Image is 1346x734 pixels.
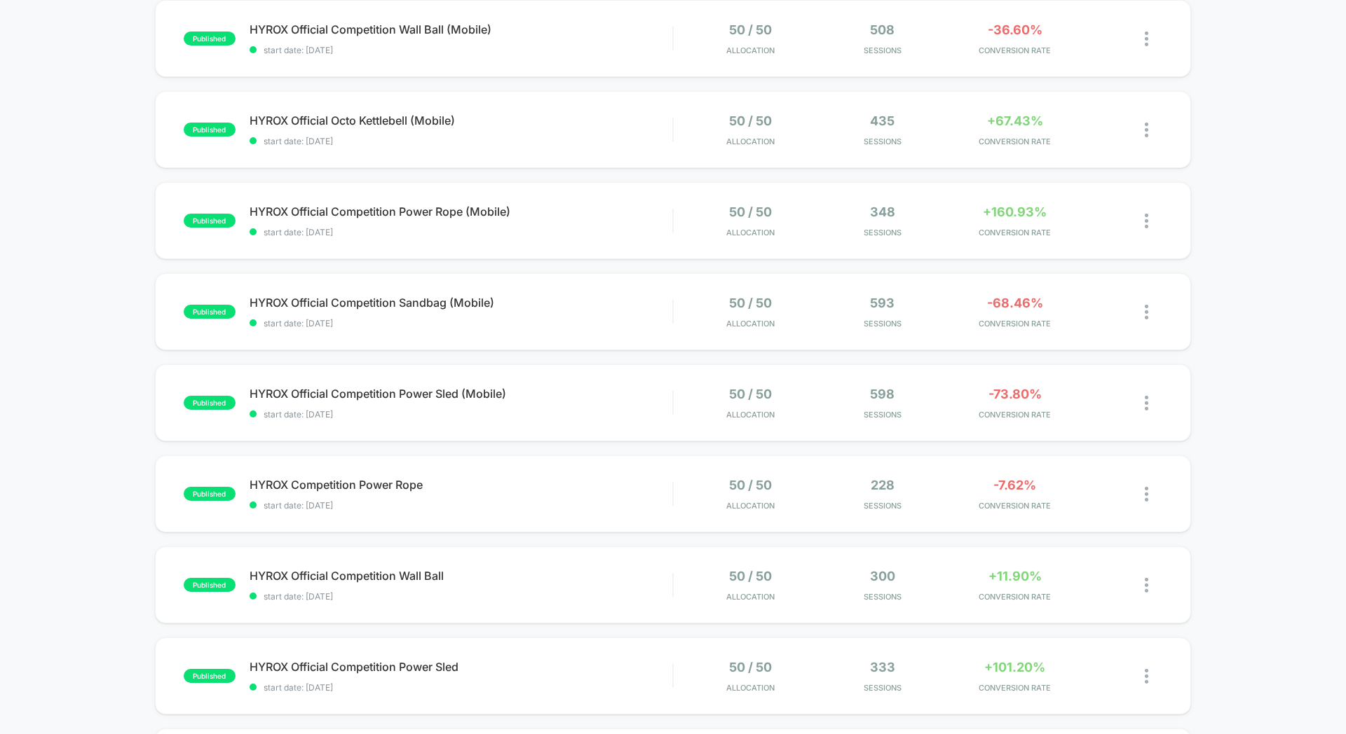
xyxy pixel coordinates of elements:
[250,409,672,420] span: start date: [DATE]
[250,478,672,492] span: HYROX Competition Power Rope
[870,22,895,37] span: 508
[987,113,1043,128] span: +67.43%
[726,46,775,55] span: Allocation
[729,387,772,401] span: 50 / 50
[870,569,895,583] span: 300
[250,682,672,693] span: start date: [DATE]
[184,578,236,592] span: published
[952,501,1078,511] span: CONVERSION RATE
[729,205,772,219] span: 50 / 50
[250,45,672,55] span: start date: [DATE]
[726,592,775,602] span: Allocation
[820,137,946,146] span: Sessions
[250,591,672,602] span: start date: [DATE]
[250,227,672,237] span: start date: [DATE]
[983,205,1047,219] span: +160.93%
[870,205,895,219] span: 348
[726,228,775,237] span: Allocation
[1145,214,1148,228] img: close
[184,305,236,319] span: published
[1145,396,1148,410] img: close
[250,113,672,127] span: HYROX Official Octo Kettlebell (Mobile)
[729,113,772,128] span: 50 / 50
[184,487,236,501] span: published
[820,592,946,602] span: Sessions
[729,478,772,492] span: 50 / 50
[820,410,946,420] span: Sessions
[184,214,236,228] span: published
[250,569,672,583] span: HYROX Official Competition Wall Ball
[1145,578,1148,593] img: close
[871,478,895,492] span: 228
[1145,32,1148,46] img: close
[870,113,895,128] span: 435
[952,683,1078,693] span: CONVERSION RATE
[993,478,1036,492] span: -7.62%
[726,683,775,693] span: Allocation
[870,387,895,401] span: 598
[184,32,236,46] span: published
[820,683,946,693] span: Sessions
[250,660,672,674] span: HYROX Official Competition Power Sled
[870,660,895,674] span: 333
[1145,487,1148,501] img: close
[952,592,1078,602] span: CONVERSION RATE
[726,137,775,146] span: Allocation
[984,660,1045,674] span: +101.20%
[820,228,946,237] span: Sessions
[729,569,772,583] span: 50 / 50
[952,46,1078,55] span: CONVERSION RATE
[987,296,1043,310] span: -68.46%
[250,205,672,219] span: HYROX Official Competition Power Rope (Mobile)
[726,319,775,328] span: Allocation
[1145,669,1148,684] img: close
[250,22,672,36] span: HYROX Official Competition Wall Ball (Mobile)
[988,22,1042,37] span: -36.60%
[184,123,236,137] span: published
[1145,123,1148,137] img: close
[1145,305,1148,319] img: close
[250,136,672,146] span: start date: [DATE]
[952,319,1078,328] span: CONVERSION RATE
[726,410,775,420] span: Allocation
[952,137,1078,146] span: CONVERSION RATE
[726,501,775,511] span: Allocation
[729,296,772,310] span: 50 / 50
[820,46,946,55] span: Sessions
[250,296,672,310] span: HYROX Official Competition Sandbag (Mobile)
[988,569,1042,583] span: +11.90%
[729,22,772,37] span: 50 / 50
[729,660,772,674] span: 50 / 50
[250,318,672,328] span: start date: [DATE]
[184,669,236,683] span: published
[250,500,672,511] span: start date: [DATE]
[250,387,672,401] span: HYROX Official Competition Power Sled (Mobile)
[952,410,1078,420] span: CONVERSION RATE
[820,319,946,328] span: Sessions
[870,296,895,310] span: 593
[184,396,236,410] span: published
[952,228,1078,237] span: CONVERSION RATE
[988,387,1042,401] span: -73.80%
[820,501,946,511] span: Sessions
